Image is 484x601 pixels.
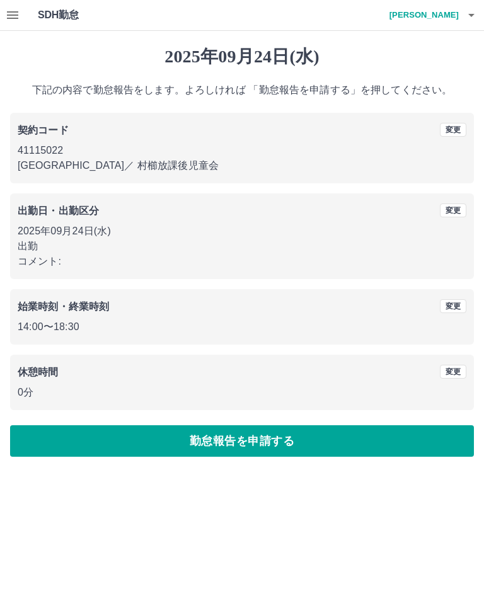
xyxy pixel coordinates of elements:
p: 出勤 [18,239,466,254]
b: 休憩時間 [18,367,59,377]
button: 変更 [440,203,466,217]
p: [GEOGRAPHIC_DATA] ／ 村櫛放課後児童会 [18,158,466,173]
p: 14:00 〜 18:30 [18,319,466,335]
p: 下記の内容で勤怠報告をします。よろしければ 「勤怠報告を申請する」を押してください。 [10,83,474,98]
button: 変更 [440,123,466,137]
button: 勤怠報告を申請する [10,425,474,457]
p: 0分 [18,385,466,400]
p: コメント: [18,254,466,269]
h1: 2025年09月24日(水) [10,46,474,67]
button: 変更 [440,299,466,313]
b: 契約コード [18,125,69,135]
button: 変更 [440,365,466,379]
p: 2025年09月24日(水) [18,224,466,239]
b: 出勤日・出勤区分 [18,205,99,216]
b: 始業時刻・終業時刻 [18,301,109,312]
p: 41115022 [18,143,466,158]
